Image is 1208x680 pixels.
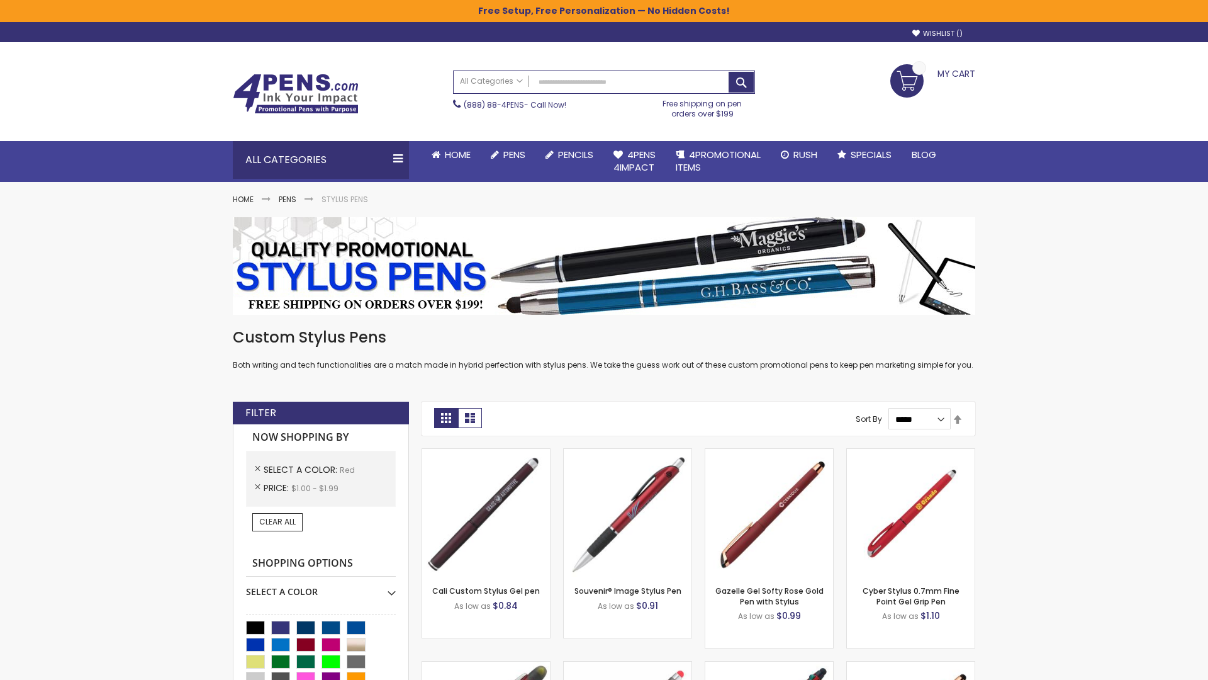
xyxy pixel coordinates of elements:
span: $0.91 [636,599,658,612]
span: $1.10 [920,609,940,622]
a: Blog [902,141,946,169]
img: Gazelle Gel Softy Rose Gold Pen with Stylus-Red [705,449,833,577]
span: As low as [454,601,491,611]
a: All Categories [454,71,529,92]
span: Select A Color [264,463,340,476]
a: Pencils [535,141,603,169]
a: Gazelle Gel Softy Rose Gold Pen with Stylus [715,586,824,606]
a: Clear All [252,513,303,531]
span: 4PROMOTIONAL ITEMS [676,148,761,174]
a: Pens [279,194,296,205]
a: Wishlist [912,29,963,38]
span: $1.00 - $1.99 [291,483,338,494]
a: Specials [827,141,902,169]
strong: Stylus Pens [322,194,368,205]
strong: Filter [245,406,276,420]
span: Red [340,465,355,475]
a: Souvenir® Jalan Highlighter Stylus Pen Combo-Red [422,661,550,672]
strong: Now Shopping by [246,424,396,451]
a: Souvenir® Image Stylus Pen [574,586,681,596]
div: Select A Color [246,577,396,598]
div: Both writing and tech functionalities are a match made in hybrid perfection with stylus pens. We ... [233,327,975,371]
a: Cali Custom Stylus Gel pen [432,586,540,596]
a: Home [233,194,254,205]
label: Sort By [856,414,882,424]
a: 4Pens4impact [603,141,666,182]
a: Souvenir® Image Stylus Pen-Red [564,448,691,459]
img: Cali Custom Stylus Gel pen-Red [422,449,550,577]
a: Orbitor 4 Color Assorted Ink Metallic Stylus Pens-Red [705,661,833,672]
span: Clear All [259,516,296,527]
img: Cyber Stylus 0.7mm Fine Point Gel Grip Pen-Red [847,449,975,577]
a: Cyber Stylus 0.7mm Fine Point Gel Grip Pen [863,586,959,606]
span: Home [445,148,471,161]
h1: Custom Stylus Pens [233,327,975,348]
img: Souvenir® Image Stylus Pen-Red [564,449,691,577]
span: Specials [851,148,892,161]
a: 4PROMOTIONALITEMS [666,141,771,182]
strong: Shopping Options [246,550,396,577]
span: Price [264,482,291,494]
span: All Categories [460,76,523,86]
span: 4Pens 4impact [613,148,656,174]
span: $0.99 [776,609,801,622]
span: Pens [503,148,525,161]
img: Stylus Pens [233,217,975,315]
span: $0.84 [493,599,518,612]
span: As low as [598,601,634,611]
span: As low as [882,611,919,621]
strong: Grid [434,408,458,428]
span: Rush [793,148,817,161]
span: As low as [738,611,775,621]
div: All Categories [233,141,409,179]
a: Islander Softy Gel with Stylus - ColorJet Imprint-Red [564,661,691,672]
a: Home [422,141,481,169]
span: Pencils [558,148,593,161]
a: Gazelle Gel Softy Rose Gold Pen with Stylus-Red [705,448,833,459]
a: Gazelle Gel Softy Rose Gold Pen with Stylus - ColorJet-Red [847,661,975,672]
a: Pens [481,141,535,169]
a: Cali Custom Stylus Gel pen-Red [422,448,550,459]
div: Free shipping on pen orders over $199 [650,94,756,119]
span: - Call Now! [464,99,566,110]
a: Rush [771,141,827,169]
img: 4Pens Custom Pens and Promotional Products [233,74,359,114]
a: Cyber Stylus 0.7mm Fine Point Gel Grip Pen-Red [847,448,975,459]
span: Blog [912,148,936,161]
a: (888) 88-4PENS [464,99,524,110]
